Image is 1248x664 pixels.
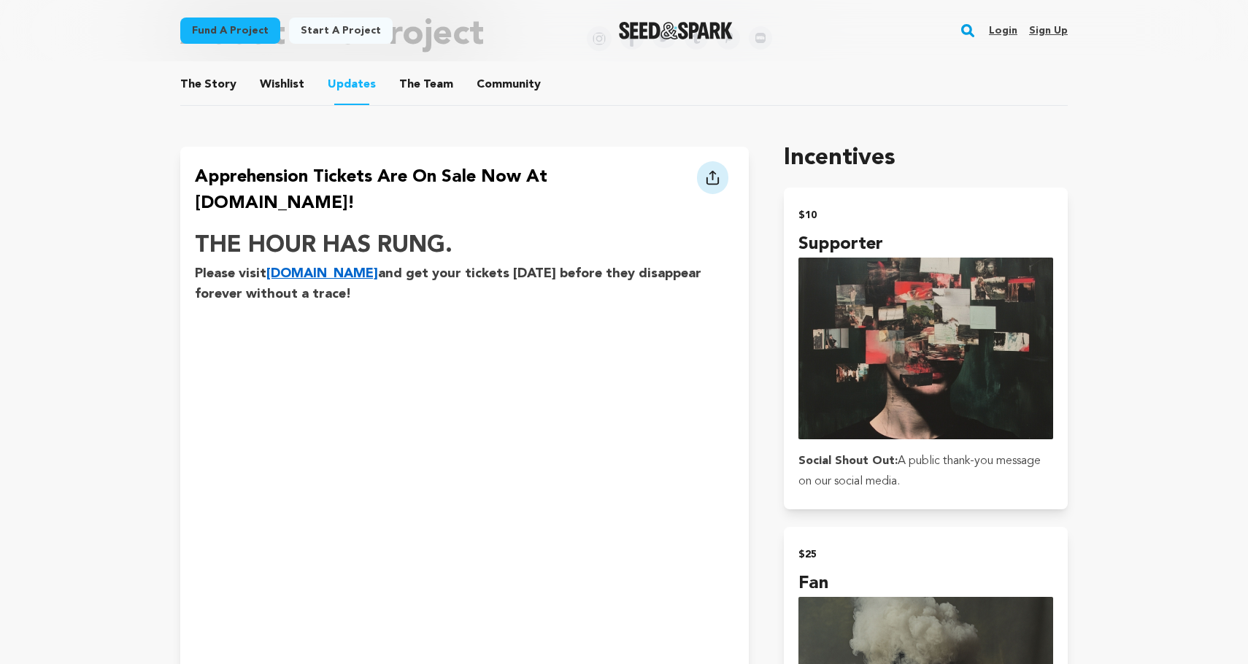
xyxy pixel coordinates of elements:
[266,267,378,280] a: [DOMAIN_NAME]
[798,258,1053,440] img: incentive
[798,544,1053,565] h2: $25
[195,228,734,263] h1: THE HOUR HAS RUNG.
[328,76,376,93] span: Updates
[798,205,1053,225] h2: $10
[798,451,1053,492] p: A public thank-you message on our social media.
[619,22,733,39] img: Seed&Spark Logo Dark Mode
[399,76,453,93] span: Team
[180,76,201,93] span: The
[798,455,898,467] strong: Social Shout Out:
[784,141,1068,176] h1: Incentives
[784,188,1068,510] button: $10 Supporter incentive Social Shout Out:A public thank-you message on our social media.
[619,22,733,39] a: Seed&Spark Homepage
[798,571,1053,597] h4: Fan
[260,76,304,93] span: Wishlist
[195,164,691,217] h4: Apprehension Tickets are on sale now at [DOMAIN_NAME]!
[195,267,701,301] strong: and get your tickets [DATE] before they disappear forever without a trace!
[180,18,280,44] a: Fund a project
[477,76,541,93] span: Community
[399,76,420,93] span: The
[289,18,393,44] a: Start a project
[195,267,266,280] strong: Please visit
[180,76,236,93] span: Story
[798,231,1053,258] h4: Supporter
[989,19,1017,42] a: Login
[1029,19,1068,42] a: Sign up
